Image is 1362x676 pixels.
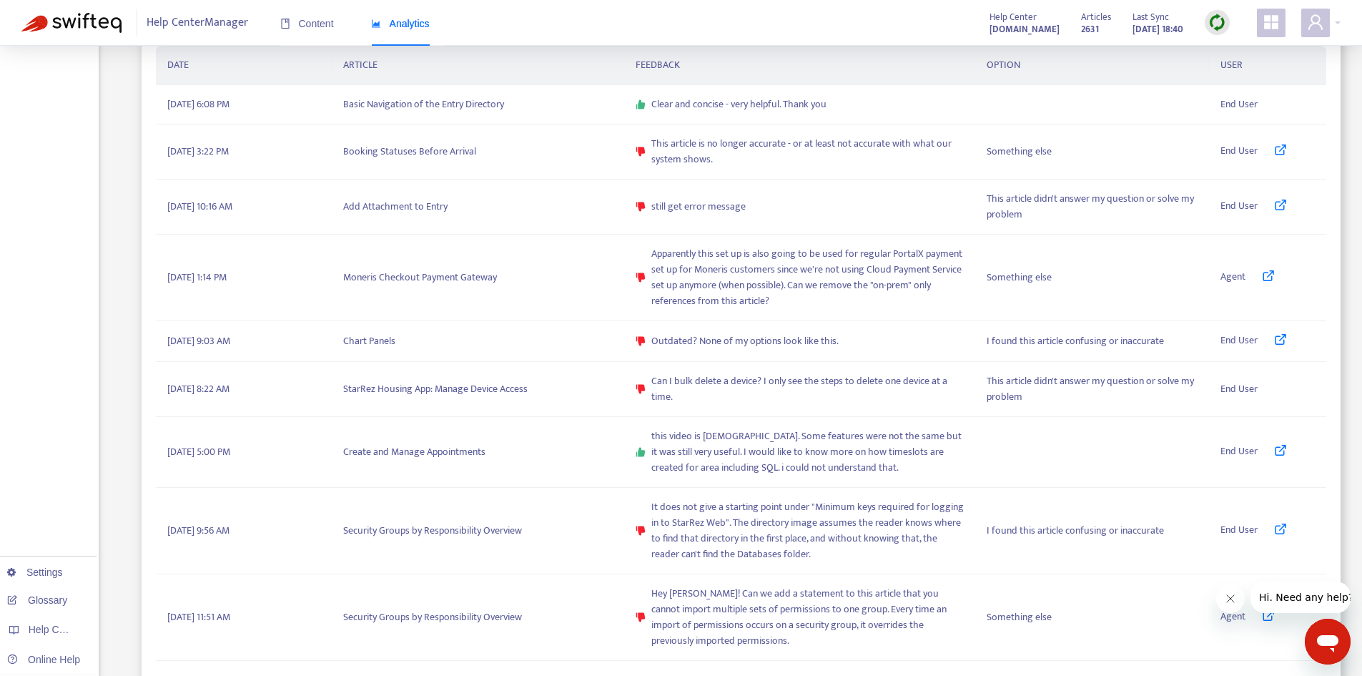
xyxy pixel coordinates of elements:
[636,447,646,457] span: like
[1132,21,1183,37] strong: [DATE] 18:40
[9,10,103,21] span: Hi. Need any help?
[1305,619,1351,665] iframe: Button to launch messaging window
[987,373,1198,405] span: This article didn't answer my question or solve my problem
[332,85,624,124] td: Basic Navigation of the Entry Directory
[1216,584,1245,613] iframe: Close message
[987,523,1164,539] span: I found this article confusing or inaccurate
[1209,46,1326,85] th: USER
[332,46,624,85] th: ARTICLE
[987,270,1052,285] span: Something else
[280,19,290,29] span: book
[1220,143,1258,160] span: End User
[987,144,1052,160] span: Something else
[167,97,230,112] span: [DATE] 6:08 PM
[1220,381,1258,397] span: End User
[636,202,646,212] span: dislike
[1220,333,1258,350] span: End User
[332,574,624,661] td: Security Groups by Responsibility Overview
[167,333,230,349] span: [DATE] 9:03 AM
[147,9,248,36] span: Help Center Manager
[167,144,229,160] span: [DATE] 3:22 PM
[651,586,964,649] span: Hey [PERSON_NAME]! Can we add a statement to this article that you cannot import multiple sets of...
[21,13,122,33] img: Swifteq
[29,624,87,635] span: Help Centers
[651,499,964,562] span: It does not give a starting point under "Minimum keys required for logging in to StarRez Web". Th...
[636,384,646,394] span: dislike
[987,609,1052,625] span: Something else
[7,594,67,606] a: Glossary
[651,333,839,349] span: Outdated? None of my options look like this.
[7,654,80,665] a: Online Help
[651,136,964,167] span: This article is no longer accurate - or at least not accurate with what our system shows.
[651,373,964,405] span: Can I bulk delete a device? I only see the steps to delete one device at a time.
[1250,582,1351,613] iframe: Message from company
[990,21,1060,37] a: [DOMAIN_NAME]
[987,333,1164,349] span: I found this article confusing or inaccurate
[1220,522,1258,539] span: End User
[636,147,646,157] span: dislike
[636,526,646,536] span: dislike
[156,46,331,85] th: DATE
[651,428,964,476] span: this video is [DEMOGRAPHIC_DATA]. Some features were not the same but it was still very useful. I...
[1132,9,1169,25] span: Last Sync
[1081,9,1111,25] span: Articles
[1220,198,1258,215] span: End User
[651,246,964,309] span: Apparently this set up is also going to be used for regular PortalX payment set up for Moneris cu...
[975,46,1209,85] th: OPTION
[990,9,1037,25] span: Help Center
[332,488,624,574] td: Security Groups by Responsibility Overview
[332,235,624,321] td: Moneris Checkout Payment Gateway
[636,273,646,283] span: dislike
[636,612,646,622] span: dislike
[1220,269,1245,286] span: Agent
[332,417,624,488] td: Create and Manage Appointments
[1220,609,1245,626] span: Agent
[332,180,624,235] td: Add Attachment to Entry
[636,99,646,109] span: like
[280,18,334,29] span: Content
[624,46,975,85] th: FEEDBACK
[167,381,230,397] span: [DATE] 8:22 AM
[167,523,230,539] span: [DATE] 9:56 AM
[332,321,624,362] td: Chart Panels
[1081,21,1099,37] strong: 2631
[1263,14,1280,31] span: appstore
[636,336,646,346] span: dislike
[371,19,381,29] span: area-chart
[167,444,230,460] span: [DATE] 5:00 PM
[651,97,826,112] span: Clear and concise - very helpful. Thank you
[332,124,624,180] td: Booking Statuses Before Arrival
[1220,97,1258,112] span: End User
[167,199,232,215] span: [DATE] 10:16 AM
[651,199,746,215] span: still get error message
[371,18,430,29] span: Analytics
[1208,14,1226,31] img: sync.dc5367851b00ba804db3.png
[7,567,63,578] a: Settings
[167,270,227,285] span: [DATE] 1:14 PM
[167,609,230,625] span: [DATE] 11:51 AM
[1307,14,1324,31] span: user
[1220,444,1258,461] span: End User
[987,191,1198,222] span: This article didn't answer my question or solve my problem
[332,362,624,417] td: StarRez Housing App: Manage Device Access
